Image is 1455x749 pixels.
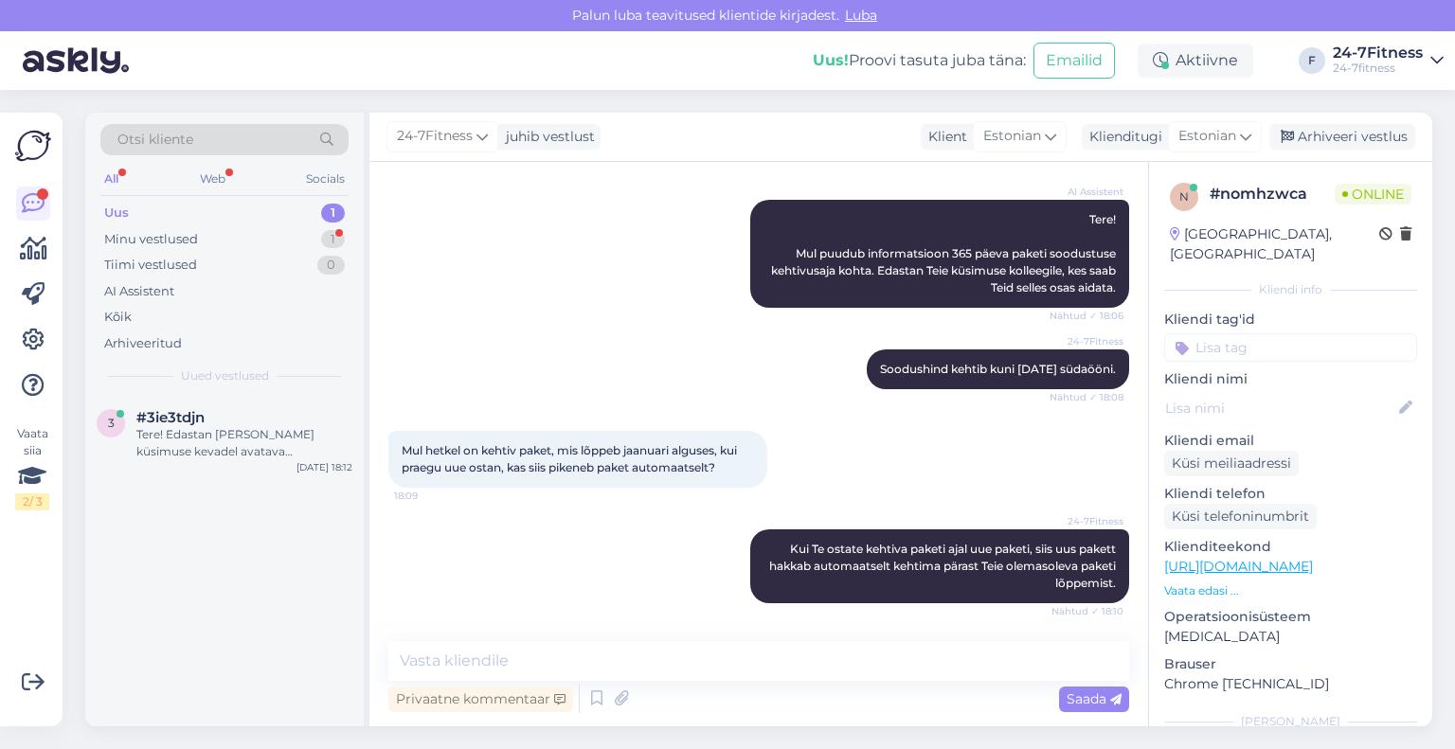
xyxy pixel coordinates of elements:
[104,204,129,223] div: Uus
[15,128,51,164] img: Askly Logo
[1165,398,1395,419] input: Lisa nimi
[397,126,473,147] span: 24-7Fitness
[104,308,132,327] div: Kõik
[1052,185,1123,199] span: AI Assistent
[1164,369,1417,389] p: Kliendi nimi
[1052,334,1123,348] span: 24-7Fitness
[1164,484,1417,504] p: Kliendi telefon
[15,493,49,510] div: 2 / 3
[1164,451,1299,476] div: Küsi meiliaadressi
[388,687,573,712] div: Privaatne kommentaar
[1052,514,1123,528] span: 24-7Fitness
[769,542,1119,590] span: Kui Te ostate kehtiva paketi ajal uue paketi, siis uus pakett hakkab automaatselt kehtima pärast ...
[771,212,1119,294] span: Tere! Mul puudub informatsioon 365 päeva paketi soodustuse kehtivusaja kohta. Edastan Teie küsimu...
[839,7,883,24] span: Luba
[1164,558,1313,575] a: [URL][DOMAIN_NAME]
[181,367,269,384] span: Uued vestlused
[813,49,1026,72] div: Proovi tasuta juba täna:
[983,126,1041,147] span: Estonian
[1170,224,1379,264] div: [GEOGRAPHIC_DATA], [GEOGRAPHIC_DATA]
[321,204,345,223] div: 1
[117,130,193,150] span: Otsi kliente
[1178,126,1236,147] span: Estonian
[1164,582,1417,599] p: Vaata edasi ...
[104,230,198,249] div: Minu vestlused
[15,425,49,510] div: Vaata siia
[402,443,740,474] span: Mul hetkel on kehtiv paket, mis lõppeb jaanuari alguses, kui praegu uue ostan, kas siis pikeneb p...
[1210,183,1335,205] div: # nomhzwca
[1050,309,1123,323] span: Nähtud ✓ 18:06
[813,51,849,69] b: Uus!
[321,230,345,249] div: 1
[1033,43,1115,79] button: Emailid
[136,426,352,460] div: Tere! Edastan [PERSON_NAME] küsimuse kevadel avatava [PERSON_NAME] klubi rühmatreeningute saali k...
[196,167,229,191] div: Web
[1164,281,1417,298] div: Kliendi info
[1164,310,1417,330] p: Kliendi tag'id
[1164,713,1417,730] div: [PERSON_NAME]
[1164,627,1417,647] p: [MEDICAL_DATA]
[1333,45,1423,61] div: 24-7Fitness
[1164,431,1417,451] p: Kliendi email
[100,167,122,191] div: All
[1164,607,1417,627] p: Operatsioonisüsteem
[1164,654,1417,674] p: Brauser
[104,256,197,275] div: Tiimi vestlused
[1164,674,1417,694] p: Chrome [TECHNICAL_ID]
[1179,189,1189,204] span: n
[296,460,352,474] div: [DATE] 18:12
[1299,47,1325,74] div: F
[136,409,205,426] span: #3ie3tdjn
[1335,184,1411,205] span: Online
[104,334,182,353] div: Arhiveeritud
[1333,45,1444,76] a: 24-7Fitness24-7fitness
[1082,127,1162,147] div: Klienditugi
[302,167,349,191] div: Socials
[1269,124,1415,150] div: Arhiveeri vestlus
[394,489,465,503] span: 18:09
[317,256,345,275] div: 0
[108,416,115,430] span: 3
[1164,333,1417,362] input: Lisa tag
[1138,44,1253,78] div: Aktiivne
[921,127,967,147] div: Klient
[880,362,1116,376] span: Soodushind kehtib kuni [DATE] südaööni.
[104,282,174,301] div: AI Assistent
[498,127,595,147] div: juhib vestlust
[1050,390,1123,404] span: Nähtud ✓ 18:08
[1164,504,1317,529] div: Küsi telefoninumbrit
[1067,690,1122,707] span: Saada
[1333,61,1423,76] div: 24-7fitness
[1164,537,1417,557] p: Klienditeekond
[1051,604,1123,618] span: Nähtud ✓ 18:10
